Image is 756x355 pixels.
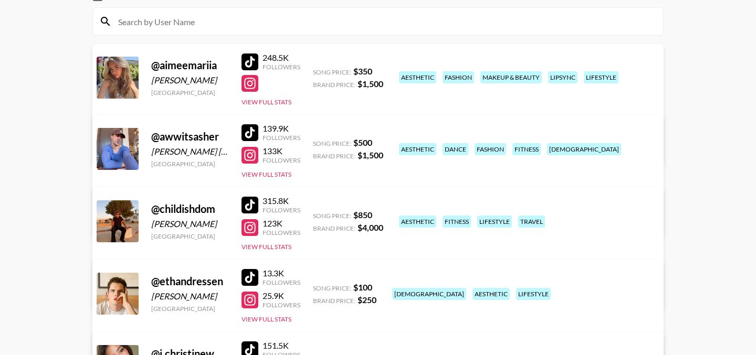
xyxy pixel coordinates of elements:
span: Song Price: [313,284,351,292]
div: Followers [262,134,300,142]
span: Brand Price: [313,152,355,160]
div: [PERSON_NAME] [151,75,229,85]
div: 25.9K [262,291,300,301]
div: makeup & beauty [480,71,542,83]
span: Song Price: [313,212,351,220]
button: View Full Stats [241,243,291,251]
div: lifestyle [477,216,512,228]
div: 133K [262,146,300,156]
div: fashion [475,143,506,155]
div: [PERSON_NAME] [151,291,229,302]
div: 139.9K [262,123,300,134]
span: Brand Price: [313,297,355,305]
div: Followers [262,229,300,236]
strong: $ 1,500 [358,79,383,89]
div: Followers [262,301,300,309]
div: Followers [262,63,300,71]
div: aesthetic [399,143,436,155]
strong: $ 4,000 [358,222,383,232]
div: aesthetic [399,71,436,83]
div: aesthetic [399,216,436,228]
span: Brand Price: [313,224,355,232]
div: aesthetic [472,288,510,300]
div: fitness [443,216,471,228]
div: [PERSON_NAME] [151,219,229,229]
div: fitness [512,143,541,155]
strong: $ 1,500 [358,150,383,160]
div: @ awwitsasher [151,130,229,143]
strong: $ 250 [358,295,376,305]
strong: $ 500 [353,137,372,147]
button: View Full Stats [241,170,291,178]
div: 248.5K [262,52,300,63]
div: 151.5K [262,340,300,351]
div: [PERSON_NAME] [PERSON_NAME] [151,146,229,157]
button: View Full Stats [241,98,291,106]
div: Followers [262,156,300,164]
div: [GEOGRAPHIC_DATA] [151,89,229,96]
div: Followers [262,206,300,214]
button: View Full Stats [241,315,291,323]
div: [GEOGRAPHIC_DATA] [151,305,229,313]
span: Song Price: [313,139,351,147]
div: 315.8K [262,196,300,206]
div: [GEOGRAPHIC_DATA] [151,232,229,240]
strong: $ 350 [353,66,372,76]
div: lifestyle [584,71,618,83]
strong: $ 100 [353,282,372,292]
input: Search by User Name [112,13,657,30]
div: travel [518,216,545,228]
div: lifestyle [516,288,551,300]
div: [DEMOGRAPHIC_DATA] [392,288,466,300]
div: lipsync [548,71,577,83]
div: [GEOGRAPHIC_DATA] [151,160,229,168]
div: @ childishdom [151,202,229,216]
strong: $ 850 [353,210,372,220]
span: Brand Price: [313,81,355,89]
div: 123K [262,218,300,229]
span: Song Price: [313,68,351,76]
div: @ ethandressen [151,275,229,288]
div: 13.3K [262,268,300,278]
div: @ aimeemariia [151,59,229,72]
div: dance [443,143,468,155]
div: fashion [443,71,474,83]
div: [DEMOGRAPHIC_DATA] [547,143,621,155]
div: Followers [262,278,300,286]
